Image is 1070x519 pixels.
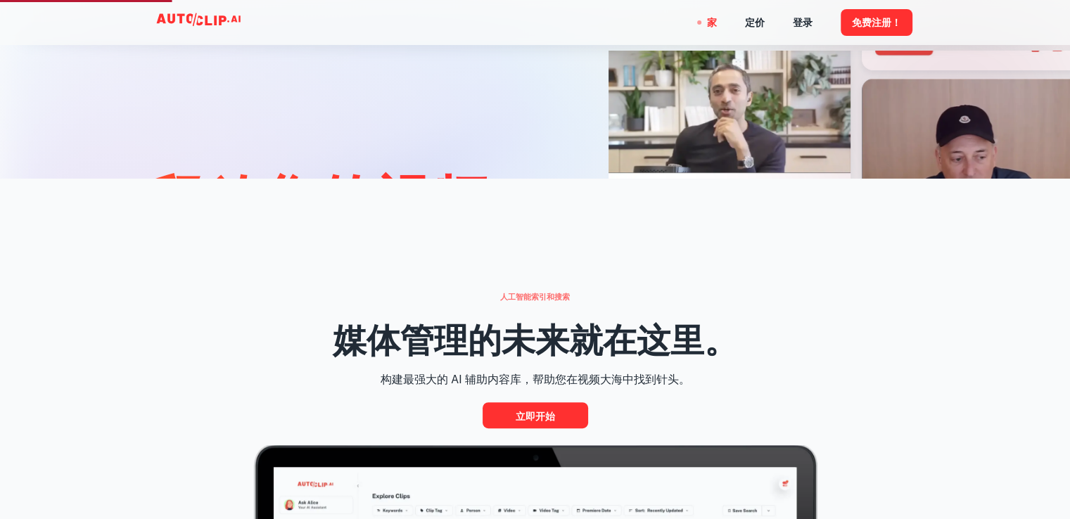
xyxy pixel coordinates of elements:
[500,293,570,301] font: 人工智能索引和搜索
[841,9,912,35] button: 免费注册！
[793,18,813,29] font: 登录
[381,373,690,386] font: 构建最强大的 AI 辅助内容库，帮助您在视频大海中找到针头。
[150,165,488,295] font: 释放您的视频库。
[516,410,555,421] font: 立即开始
[745,18,765,29] font: 定价
[707,18,717,29] font: 家
[333,320,738,360] font: 媒体管理的未来就在这里。
[483,402,588,428] a: 立即开始
[852,18,901,29] font: 免费注册！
